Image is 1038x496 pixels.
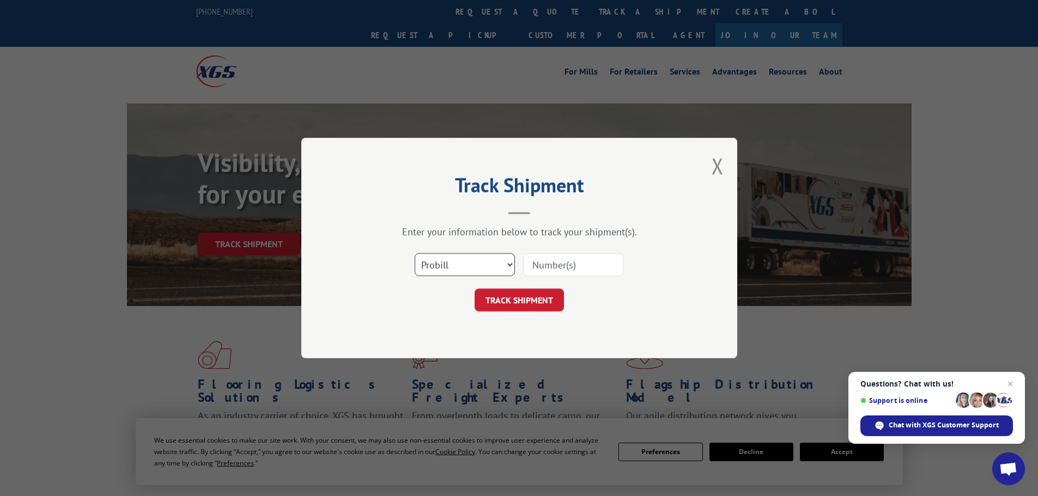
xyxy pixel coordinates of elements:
[712,151,724,180] button: Close modal
[356,177,683,198] h2: Track Shipment
[889,420,999,430] span: Chat with XGS Customer Support
[860,415,1013,436] div: Chat with XGS Customer Support
[992,452,1025,485] div: Open chat
[356,225,683,238] div: Enter your information below to track your shipment(s).
[475,289,564,311] button: TRACK SHIPMENT
[1004,377,1017,390] span: Close chat
[860,396,952,405] span: Support is online
[523,253,623,276] input: Number(s)
[860,379,1013,388] span: Questions? Chat with us!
